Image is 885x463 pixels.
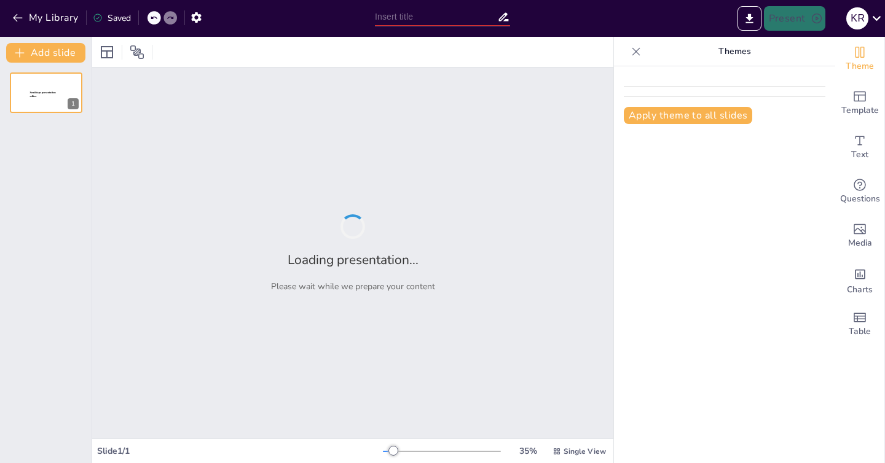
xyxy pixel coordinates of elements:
[846,60,874,73] span: Theme
[849,325,871,338] span: Table
[375,8,497,26] input: Insert title
[93,12,131,24] div: Saved
[130,45,144,60] span: Position
[646,37,823,66] p: Themes
[97,445,383,457] div: Slide 1 / 1
[68,98,79,109] div: 1
[97,42,117,62] div: Layout
[6,43,85,63] button: Add slide
[835,258,884,302] div: Add charts and graphs
[564,446,606,456] span: Single View
[513,445,543,457] div: 35 %
[10,72,82,113] div: 1
[835,37,884,81] div: Change the overall theme
[851,148,868,161] span: Text
[846,7,868,29] div: K R
[835,81,884,125] div: Add ready made slides
[848,236,872,250] span: Media
[764,6,825,31] button: Present
[835,302,884,346] div: Add a table
[840,192,880,206] span: Questions
[847,283,873,297] span: Charts
[835,169,884,214] div: Get real-time input from your audience
[30,91,56,98] span: Sendsteps presentation editor
[846,6,868,31] button: K R
[271,281,435,292] p: Please wait while we prepare your content
[737,6,761,31] button: Export to PowerPoint
[835,125,884,169] div: Add text boxes
[9,8,84,28] button: My Library
[835,214,884,258] div: Add images, graphics, shapes or video
[841,104,879,117] span: Template
[624,107,752,124] button: Apply theme to all slides
[288,251,419,268] h2: Loading presentation...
